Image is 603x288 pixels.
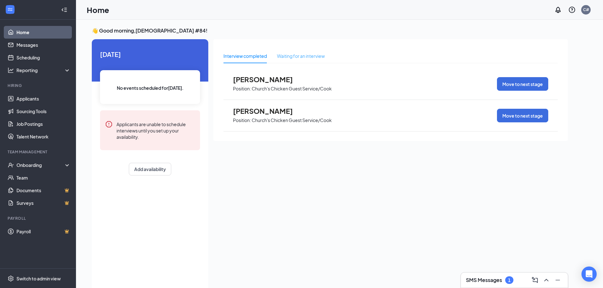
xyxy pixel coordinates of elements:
[16,197,71,209] a: SurveysCrown
[61,7,67,13] svg: Collapse
[129,163,171,175] button: Add availability
[16,275,61,282] div: Switch to admin view
[581,267,597,282] div: Open Intercom Messenger
[233,117,251,123] p: Position:
[16,225,71,238] a: PayrollCrown
[252,86,332,92] p: Church's Chicken Guest Service/Cook
[92,27,568,34] h3: 👋 Good morning, [DEMOGRAPHIC_DATA] #84 !
[8,149,69,155] div: Team Management
[87,4,109,15] h1: Home
[466,277,502,284] h3: SMS Messages
[233,75,303,83] span: [PERSON_NAME]
[16,39,71,51] a: Messages
[8,216,69,221] div: Payroll
[16,130,71,143] a: Talent Network
[8,67,14,73] svg: Analysis
[16,171,71,184] a: Team
[568,6,576,14] svg: QuestionInfo
[8,83,69,88] div: Hiring
[531,276,539,284] svg: ComposeMessage
[543,276,550,284] svg: ChevronUp
[497,77,548,91] button: Move to next stage
[16,92,71,105] a: Applicants
[8,162,14,168] svg: UserCheck
[116,120,195,140] div: Applicants are unable to schedule interviews until you set up your availability.
[583,7,589,12] div: C#
[508,278,511,283] div: 1
[117,84,184,91] span: No events scheduled for [DATE] .
[16,67,71,73] div: Reporting
[223,52,267,59] div: Interview completed
[530,275,540,285] button: ComposeMessage
[497,109,548,122] button: Move to next stage
[100,49,200,59] span: [DATE]
[554,6,562,14] svg: Notifications
[541,275,551,285] button: ChevronUp
[16,162,65,168] div: Onboarding
[105,120,113,128] svg: Error
[16,118,71,130] a: Job Postings
[553,275,563,285] button: Minimize
[16,105,71,118] a: Sourcing Tools
[277,52,325,59] div: Waiting for an interview
[7,6,13,13] svg: WorkstreamLogo
[16,26,71,39] a: Home
[16,51,71,64] a: Scheduling
[554,276,562,284] svg: Minimize
[233,107,303,115] span: [PERSON_NAME]
[16,184,71,197] a: DocumentsCrown
[8,275,14,282] svg: Settings
[252,117,332,123] p: Church's Chicken Guest Service/Cook
[233,86,251,92] p: Position:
